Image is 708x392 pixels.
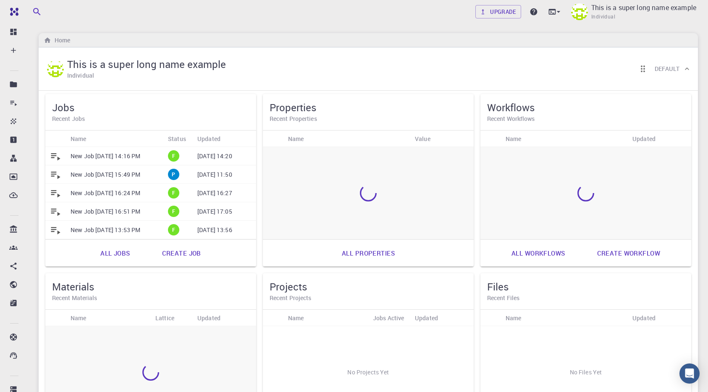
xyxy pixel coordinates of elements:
[168,150,179,162] div: finished
[263,131,284,147] div: Icon
[168,171,178,178] span: P
[588,243,669,263] a: Create workflow
[168,187,179,199] div: finished
[487,114,684,123] h6: Recent Workflows
[71,189,140,197] p: New Job [DATE] 16:24 PM
[270,101,467,114] h5: Properties
[155,310,174,326] div: Lattice
[91,243,139,263] a: All jobs
[52,101,249,114] h5: Jobs
[571,3,588,20] img: This is a super long name example
[151,310,193,326] div: Lattice
[411,131,474,147] div: Value
[66,310,151,326] div: Name
[270,293,467,303] h6: Recent Projects
[169,152,178,159] span: F
[67,71,94,80] h6: Individual
[632,131,656,147] div: Updated
[487,293,684,303] h6: Recent Files
[628,131,691,147] div: Updated
[655,64,679,73] h6: Default
[475,5,521,18] a: Upgrade
[168,131,186,147] div: Status
[632,310,656,326] div: Updated
[333,243,404,263] a: All properties
[7,8,18,16] img: logo
[169,189,178,196] span: F
[288,131,304,147] div: Name
[415,131,430,147] div: Value
[168,206,179,217] div: finished
[480,310,501,326] div: Icon
[197,131,220,147] div: Updated
[411,310,474,326] div: Updated
[71,131,87,147] div: Name
[506,131,522,147] div: Name
[501,310,628,326] div: Name
[193,131,256,147] div: Updated
[197,310,220,326] div: Updated
[284,310,369,326] div: Name
[373,310,404,326] div: Jobs Active
[71,226,140,234] p: New Job [DATE] 13:53 PM
[284,131,411,147] div: Name
[71,170,140,179] p: New Job [DATE] 15:49 PM
[47,60,64,77] img: This is a super long name example
[506,310,522,326] div: Name
[635,60,651,77] button: Reorder cards
[168,169,179,180] div: pre-submission
[52,293,249,303] h6: Recent Materials
[193,310,256,326] div: Updated
[52,280,249,293] h5: Materials
[71,152,140,160] p: New Job [DATE] 14:16 PM
[52,114,249,123] h6: Recent Jobs
[679,363,700,384] div: Open Intercom Messenger
[487,101,684,114] h5: Workflows
[501,131,628,147] div: Name
[45,131,66,147] div: Icon
[197,189,232,197] p: [DATE] 16:27
[369,310,411,326] div: Jobs Active
[487,280,684,293] h5: Files
[66,131,164,147] div: Name
[197,226,232,234] p: [DATE] 13:56
[591,3,696,13] p: This is a super long name example
[71,310,87,326] div: Name
[164,131,193,147] div: Status
[415,310,438,326] div: Updated
[153,243,210,263] a: Create job
[197,152,232,160] p: [DATE] 14:20
[628,310,691,326] div: Updated
[42,36,72,45] nav: breadcrumb
[270,114,467,123] h6: Recent Properties
[67,57,226,71] h5: This is a super long name example
[270,280,467,293] h5: Projects
[288,310,304,326] div: Name
[169,208,178,215] span: F
[480,131,501,147] div: Icon
[197,207,232,216] p: [DATE] 17:05
[502,243,574,263] a: All workflows
[51,36,70,45] h6: Home
[169,226,178,233] span: F
[168,224,179,235] div: finished
[197,170,232,179] p: [DATE] 11:50
[45,310,66,326] div: Icon
[591,13,615,21] span: Individual
[263,310,284,326] div: Icon
[71,207,140,216] p: New Job [DATE] 16:51 PM
[39,47,698,91] div: This is a super long name exampleThis is a super long name exampleIndividualReorder cardsDefault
